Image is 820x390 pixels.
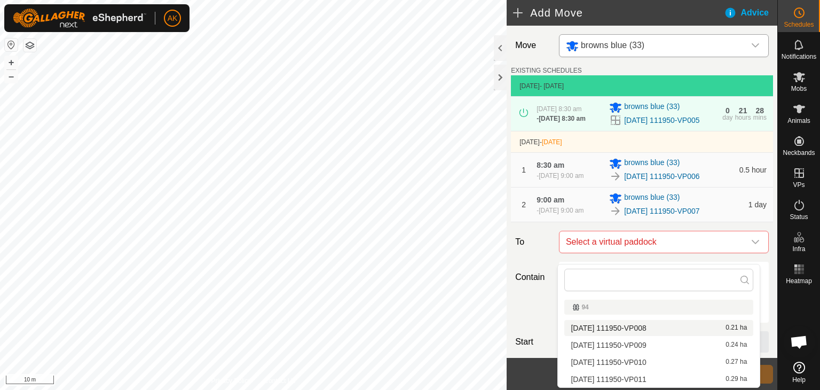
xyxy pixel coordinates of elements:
[564,320,753,336] li: 2025-08-27 111950-VP008
[778,357,820,387] a: Help
[722,114,732,121] div: day
[537,196,564,204] span: 9:00 am
[726,324,747,332] span: 0.21 ha
[790,214,808,220] span: Status
[522,200,526,209] span: 2
[787,118,810,124] span: Animals
[571,324,646,332] span: [DATE] 111950-VP008
[537,105,581,113] span: [DATE] 8:30 am
[792,377,806,383] span: Help
[537,114,586,123] div: -
[511,231,555,253] label: To
[783,150,815,156] span: Neckbands
[791,85,807,92] span: Mobs
[783,326,815,358] a: Open chat
[537,171,584,181] div: -
[571,376,646,383] span: [DATE] 111950-VP011
[782,53,816,60] span: Notifications
[624,101,680,114] span: browns blue (33)
[724,6,777,19] div: Advice
[756,107,764,114] div: 28
[537,206,584,215] div: -
[539,172,584,180] span: [DATE] 9:00 am
[211,376,251,386] a: Privacy Policy
[511,336,555,348] label: Start
[793,182,805,188] span: VPs
[542,138,562,146] span: [DATE]
[792,246,805,252] span: Infra
[5,70,18,83] button: –
[745,35,766,57] div: dropdown trigger
[726,358,747,366] span: 0.27 ha
[571,341,646,349] span: [DATE] 111950-VP009
[564,371,753,387] li: 2025-08-27 111950-VP011
[540,82,564,90] span: - [DATE]
[573,304,745,310] div: 94
[624,157,680,170] span: browns blue (33)
[564,354,753,370] li: 2025-08-27 111950-VP010
[624,115,699,126] a: [DATE] 111950-VP005
[513,6,723,19] h2: Add Move
[511,66,582,75] label: EXISTING SCHEDULES
[739,166,767,174] span: 0.5 hour
[539,207,584,214] span: [DATE] 9:00 am
[511,34,555,57] label: Move
[168,13,178,24] span: AK
[519,82,540,90] span: [DATE]
[624,192,680,205] span: browns blue (33)
[624,171,699,182] a: [DATE] 111950-VP006
[739,107,747,114] div: 21
[519,138,540,146] span: [DATE]
[786,278,812,284] span: Heatmap
[726,376,747,383] span: 0.29 ha
[726,107,730,114] div: 0
[539,115,586,122] span: [DATE] 8:30 am
[562,35,745,57] span: browns blue
[5,56,18,69] button: +
[511,271,555,284] label: Contain
[726,341,747,349] span: 0.24 ha
[784,21,814,28] span: Schedules
[745,231,766,253] div: dropdown trigger
[562,231,745,253] span: Select a virtual paddock
[748,200,767,209] span: 1 day
[624,206,699,217] a: [DATE] 111950-VP007
[264,376,295,386] a: Contact Us
[540,138,562,146] span: -
[571,358,646,366] span: [DATE] 111950-VP010
[522,166,526,174] span: 1
[609,205,622,217] img: To
[735,114,751,121] div: hours
[13,9,146,28] img: Gallagher Logo
[564,337,753,353] li: 2025-08-27 111950-VP009
[558,295,760,387] ul: Option List
[609,170,622,183] img: To
[581,41,644,50] span: browns blue (33)
[23,39,36,52] button: Map Layers
[5,38,18,51] button: Reset Map
[537,161,564,169] span: 8:30 am
[753,114,767,121] div: mins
